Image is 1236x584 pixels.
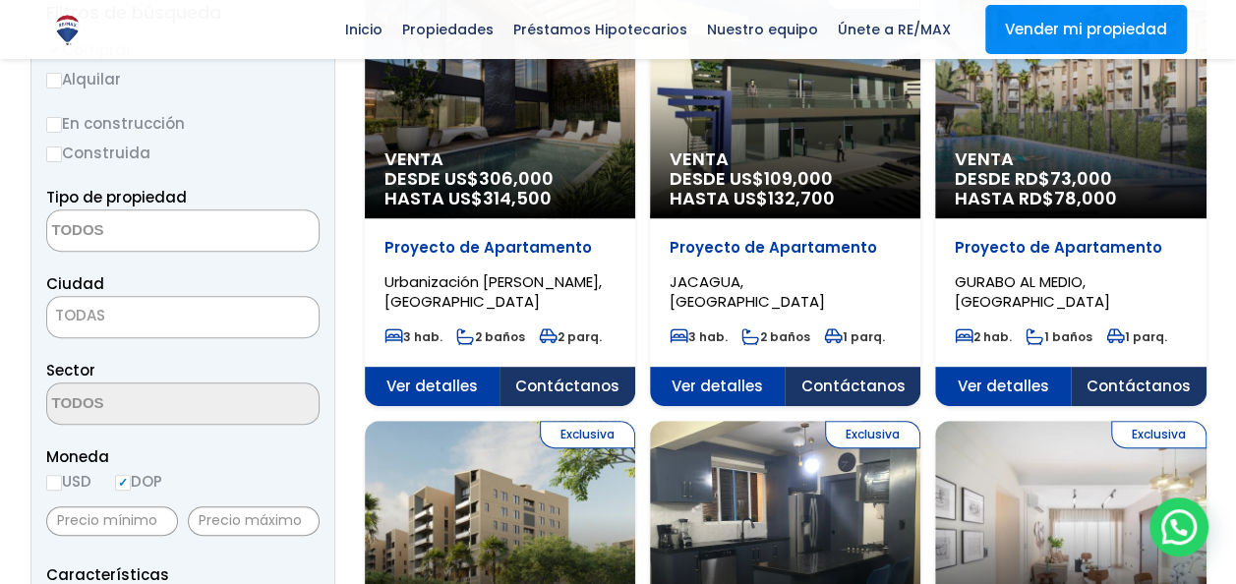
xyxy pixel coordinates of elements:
[46,117,62,133] input: En construcción
[46,469,91,494] label: USD
[785,367,920,406] span: Contáctanos
[188,506,320,536] input: Precio máximo
[46,444,320,469] span: Moneda
[670,189,901,208] span: HASTA US$
[825,421,920,448] span: Exclusiva
[824,328,885,345] span: 1 parq.
[985,5,1187,54] a: Vender mi propiedad
[764,166,833,191] span: 109,000
[46,73,62,88] input: Alquilar
[1071,367,1207,406] span: Contáctanos
[50,13,85,47] img: Logo de REMAX
[670,238,901,258] p: Proyecto de Apartamento
[335,15,392,44] span: Inicio
[828,15,961,44] span: Únete a RE/MAX
[935,367,1071,406] span: Ver detalles
[540,421,635,448] span: Exclusiva
[670,169,901,208] span: DESDE US$
[503,15,697,44] span: Préstamos Hipotecarios
[384,328,442,345] span: 3 hab.
[47,210,238,253] textarea: Search
[650,367,786,406] span: Ver detalles
[46,273,104,294] span: Ciudad
[955,149,1186,169] span: Venta
[46,296,320,338] span: TODAS
[46,360,95,380] span: Sector
[365,367,500,406] span: Ver detalles
[46,141,320,165] label: Construida
[47,383,238,426] textarea: Search
[539,328,602,345] span: 2 parq.
[115,469,162,494] label: DOP
[46,475,62,491] input: USD
[483,186,552,210] span: 314,500
[670,149,901,169] span: Venta
[1106,328,1167,345] span: 1 parq.
[500,367,635,406] span: Contáctanos
[697,15,828,44] span: Nuestro equipo
[1050,166,1112,191] span: 73,000
[955,189,1186,208] span: HASTA RD$
[670,328,728,345] span: 3 hab.
[384,271,602,312] span: Urbanización [PERSON_NAME], [GEOGRAPHIC_DATA]
[46,67,320,91] label: Alquilar
[46,506,178,536] input: Precio mínimo
[955,238,1186,258] p: Proyecto de Apartamento
[46,111,320,136] label: En construcción
[115,475,131,491] input: DOP
[384,169,616,208] span: DESDE US$
[479,166,554,191] span: 306,000
[1111,421,1207,448] span: Exclusiva
[955,169,1186,208] span: DESDE RD$
[46,187,187,207] span: Tipo de propiedad
[384,189,616,208] span: HASTA US$
[46,146,62,162] input: Construida
[384,149,616,169] span: Venta
[384,238,616,258] p: Proyecto de Apartamento
[47,302,319,329] span: TODAS
[955,328,1012,345] span: 2 hab.
[392,15,503,44] span: Propiedades
[670,271,825,312] span: JACAGUA, [GEOGRAPHIC_DATA]
[55,305,105,325] span: TODAS
[955,271,1110,312] span: GURABO AL MEDIO, [GEOGRAPHIC_DATA]
[768,186,835,210] span: 132,700
[1026,328,1092,345] span: 1 baños
[456,328,525,345] span: 2 baños
[1054,186,1117,210] span: 78,000
[741,328,810,345] span: 2 baños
